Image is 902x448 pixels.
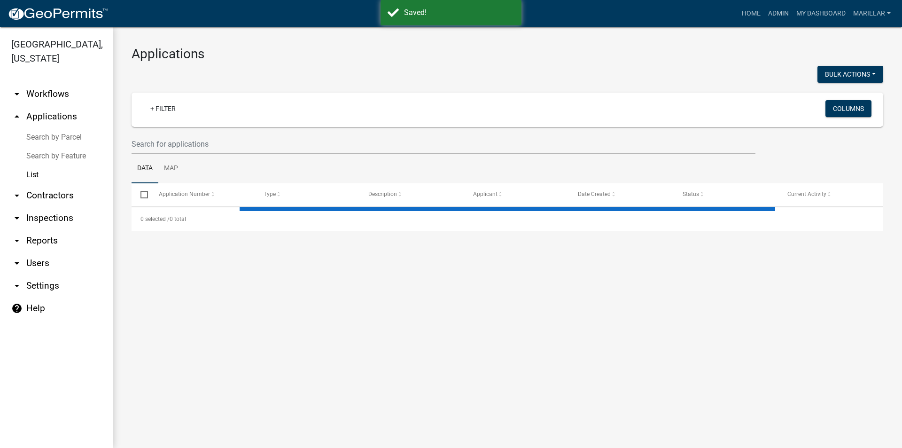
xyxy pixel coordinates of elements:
[368,191,397,197] span: Description
[787,191,826,197] span: Current Activity
[817,66,883,83] button: Bulk Actions
[11,212,23,224] i: arrow_drop_down
[825,100,871,117] button: Columns
[159,191,210,197] span: Application Number
[132,46,883,62] h3: Applications
[132,183,149,206] datatable-header-cell: Select
[464,183,569,206] datatable-header-cell: Applicant
[578,191,611,197] span: Date Created
[683,191,699,197] span: Status
[140,216,170,222] span: 0 selected /
[158,154,184,184] a: Map
[143,100,183,117] a: + Filter
[738,5,764,23] a: Home
[674,183,778,206] datatable-header-cell: Status
[11,235,23,246] i: arrow_drop_down
[569,183,674,206] datatable-header-cell: Date Created
[764,5,793,23] a: Admin
[778,183,883,206] datatable-header-cell: Current Activity
[849,5,894,23] a: marielar
[254,183,359,206] datatable-header-cell: Type
[264,191,276,197] span: Type
[473,191,498,197] span: Applicant
[11,280,23,291] i: arrow_drop_down
[11,258,23,269] i: arrow_drop_down
[793,5,849,23] a: My Dashboard
[11,88,23,100] i: arrow_drop_down
[132,134,755,154] input: Search for applications
[359,183,464,206] datatable-header-cell: Description
[11,111,23,122] i: arrow_drop_up
[11,190,23,201] i: arrow_drop_down
[149,183,254,206] datatable-header-cell: Application Number
[404,7,514,18] div: Saved!
[132,154,158,184] a: Data
[132,207,883,231] div: 0 total
[11,303,23,314] i: help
